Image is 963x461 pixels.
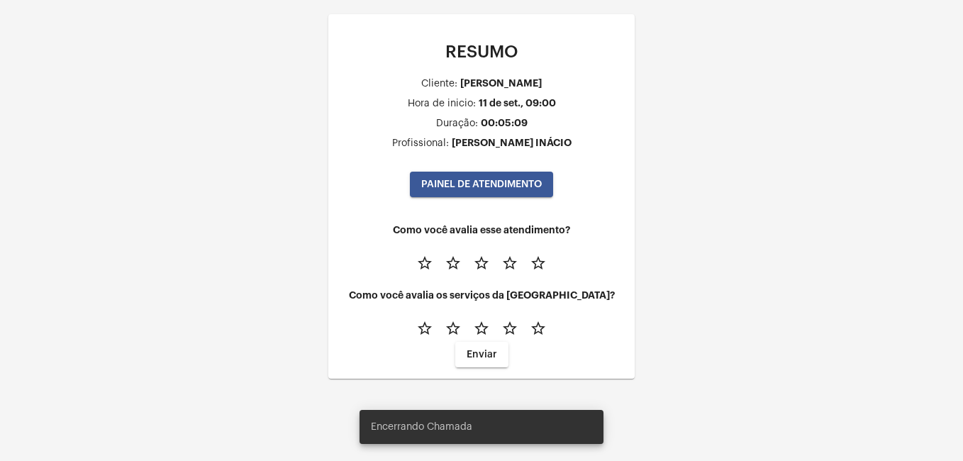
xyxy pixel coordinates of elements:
mat-icon: star_border [473,255,490,272]
div: Cliente: [421,79,457,89]
div: [PERSON_NAME] [460,78,542,89]
mat-icon: star_border [416,255,433,272]
mat-icon: star_border [473,320,490,337]
mat-icon: star_border [445,320,462,337]
mat-icon: star_border [501,320,518,337]
div: Hora de inicio: [408,99,476,109]
mat-icon: star_border [530,320,547,337]
div: [PERSON_NAME] INÁCIO [452,138,572,148]
mat-icon: star_border [530,255,547,272]
div: 00:05:09 [481,118,528,128]
div: Duração: [436,118,478,129]
mat-icon: star_border [501,255,518,272]
div: 11 de set., 09:00 [479,98,556,109]
div: Profissional: [392,138,449,149]
mat-icon: star_border [445,255,462,272]
p: RESUMO [340,43,623,61]
span: PAINEL DE ATENDIMENTO [421,179,542,189]
mat-icon: star_border [416,320,433,337]
h4: Como você avalia esse atendimento? [340,225,623,235]
h4: Como você avalia os serviços da [GEOGRAPHIC_DATA]? [340,290,623,301]
button: PAINEL DE ATENDIMENTO [410,172,553,197]
span: Encerrando Chamada [371,420,472,434]
button: Enviar [455,342,508,367]
span: Enviar [467,350,497,360]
